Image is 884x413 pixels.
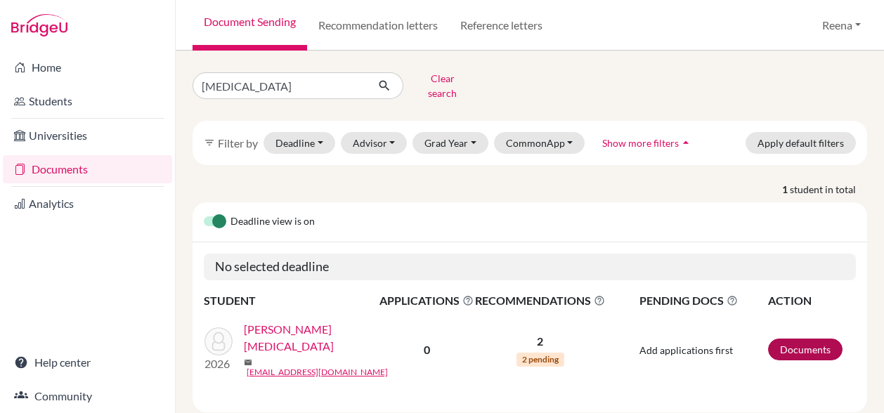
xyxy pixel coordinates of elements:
[403,67,481,104] button: Clear search
[204,355,233,372] p: 2026
[3,122,172,150] a: Universities
[746,132,856,154] button: Apply default filters
[767,291,856,310] th: ACTION
[247,366,388,379] a: [EMAIL_ADDRESS][DOMAIN_NAME]
[3,348,172,376] a: Help center
[204,254,856,280] h5: No selected deadline
[782,182,790,197] strong: 1
[639,344,733,356] span: Add applications first
[193,72,367,99] input: Find student by name...
[516,353,564,367] span: 2 pending
[341,132,408,154] button: Advisor
[494,132,585,154] button: CommonApp
[11,14,67,37] img: Bridge-U
[790,182,867,197] span: student in total
[424,343,430,356] b: 0
[204,137,215,148] i: filter_list
[3,87,172,115] a: Students
[768,339,843,360] a: Documents
[3,190,172,218] a: Analytics
[3,53,172,81] a: Home
[204,327,233,355] img: Mathur, Nikita
[3,382,172,410] a: Community
[475,292,605,309] span: RECOMMENDATIONS
[679,136,693,150] i: arrow_drop_up
[379,292,474,309] span: APPLICATIONS
[204,291,379,310] th: STUDENT
[264,132,335,154] button: Deadline
[218,136,258,150] span: Filter by
[3,155,172,183] a: Documents
[244,321,389,355] a: [PERSON_NAME][MEDICAL_DATA]
[230,214,315,230] span: Deadline view is on
[475,333,605,350] p: 2
[412,132,488,154] button: Grad Year
[590,132,705,154] button: Show more filtersarrow_drop_up
[639,292,767,309] span: PENDING DOCS
[816,12,867,39] button: Reena
[244,358,252,367] span: mail
[602,137,679,149] span: Show more filters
